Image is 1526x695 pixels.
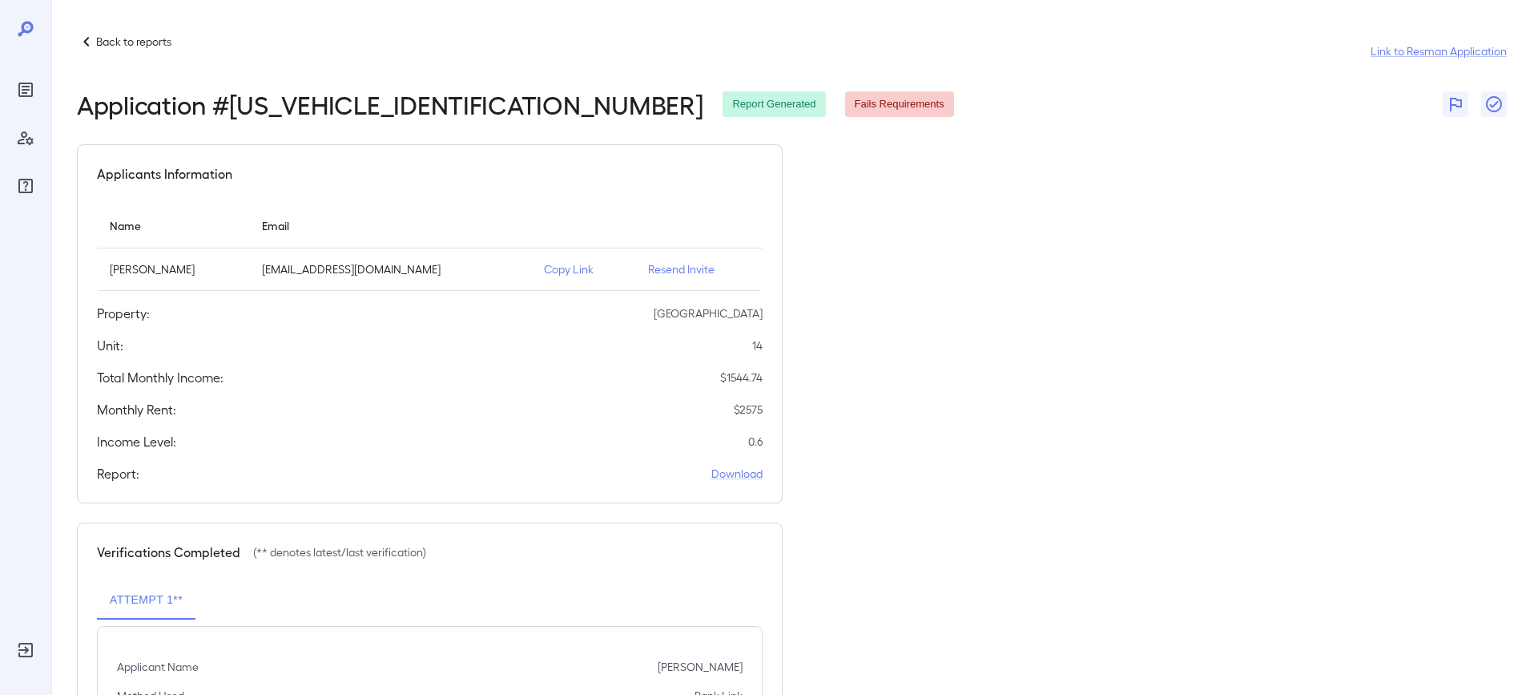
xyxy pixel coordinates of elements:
[97,203,249,249] th: Name
[845,97,954,112] span: Fails Requirements
[97,400,176,419] h5: Monthly Rent:
[97,464,139,483] h5: Report:
[1481,91,1507,117] button: Close Report
[97,432,176,451] h5: Income Level:
[13,637,38,663] div: Log Out
[734,402,763,418] p: $ 2575
[654,305,763,321] p: [GEOGRAPHIC_DATA]
[117,659,199,675] p: Applicant Name
[13,173,38,199] div: FAQ
[711,466,763,482] a: Download
[77,90,703,119] h2: Application # [US_VEHICLE_IDENTIFICATION_NUMBER]
[13,125,38,151] div: Manage Users
[249,203,531,249] th: Email
[748,434,763,450] p: 0.6
[1443,91,1468,117] button: Flag Report
[97,336,123,355] h5: Unit:
[752,337,763,354] p: 14
[720,370,763,386] p: $ 1544.74
[97,164,232,184] h5: Applicants Information
[253,544,426,560] p: (** denotes latest/last verification)
[97,203,763,291] table: simple table
[723,97,825,112] span: Report Generated
[658,659,743,675] p: [PERSON_NAME]
[97,368,223,387] h5: Total Monthly Income:
[648,261,750,277] p: Resend Invite
[544,261,622,277] p: Copy Link
[13,77,38,103] div: Reports
[1371,43,1507,59] a: Link to Resman Application
[97,304,150,323] h5: Property:
[262,261,518,277] p: [EMAIL_ADDRESS][DOMAIN_NAME]
[96,34,171,50] p: Back to reports
[97,543,240,562] h5: Verifications Completed
[97,581,195,620] button: Attempt 1**
[110,261,236,277] p: [PERSON_NAME]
